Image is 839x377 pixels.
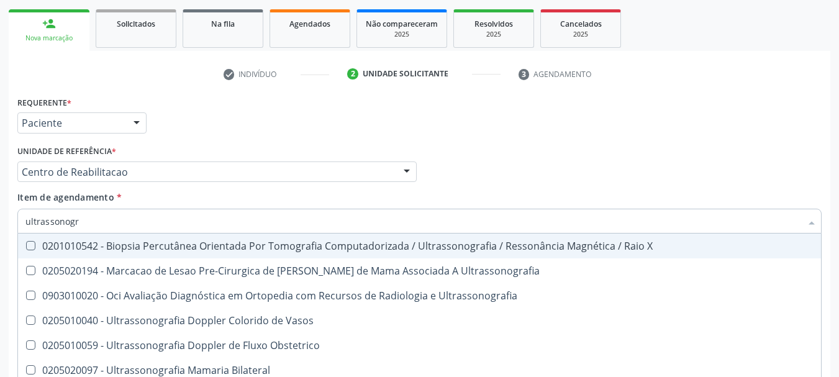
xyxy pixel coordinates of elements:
[17,142,116,161] label: Unidade de referência
[117,19,155,29] span: Solicitados
[363,68,448,79] div: Unidade solicitante
[463,30,525,39] div: 2025
[366,30,438,39] div: 2025
[17,34,81,43] div: Nova marcação
[366,19,438,29] span: Não compareceram
[25,266,814,276] div: 0205020194 - Marcacao de Lesao Pre-Cirurgica de [PERSON_NAME] de Mama Associada A Ultrassonografia
[22,166,391,178] span: Centro de Reabilitacao
[25,209,801,234] input: Buscar por procedimentos
[25,316,814,325] div: 0205010040 - Ultrassonografia Doppler Colorido de Vasos
[25,365,814,375] div: 0205020097 - Ultrassonografia Mamaria Bilateral
[25,291,814,301] div: 0903010020 - Oci Avaliação Diagnóstica em Ortopedia com Recursos de Radiologia e Ultrassonografia
[22,117,121,129] span: Paciente
[550,30,612,39] div: 2025
[211,19,235,29] span: Na fila
[25,340,814,350] div: 0205010059 - Ultrassonografia Doppler de Fluxo Obstetrico
[42,17,56,30] div: person_add
[474,19,513,29] span: Resolvidos
[17,191,114,203] span: Item de agendamento
[347,68,358,79] div: 2
[289,19,330,29] span: Agendados
[17,93,71,112] label: Requerente
[560,19,602,29] span: Cancelados
[25,241,814,251] div: 0201010542 - Biopsia Percutânea Orientada Por Tomografia Computadorizada / Ultrassonografia / Res...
